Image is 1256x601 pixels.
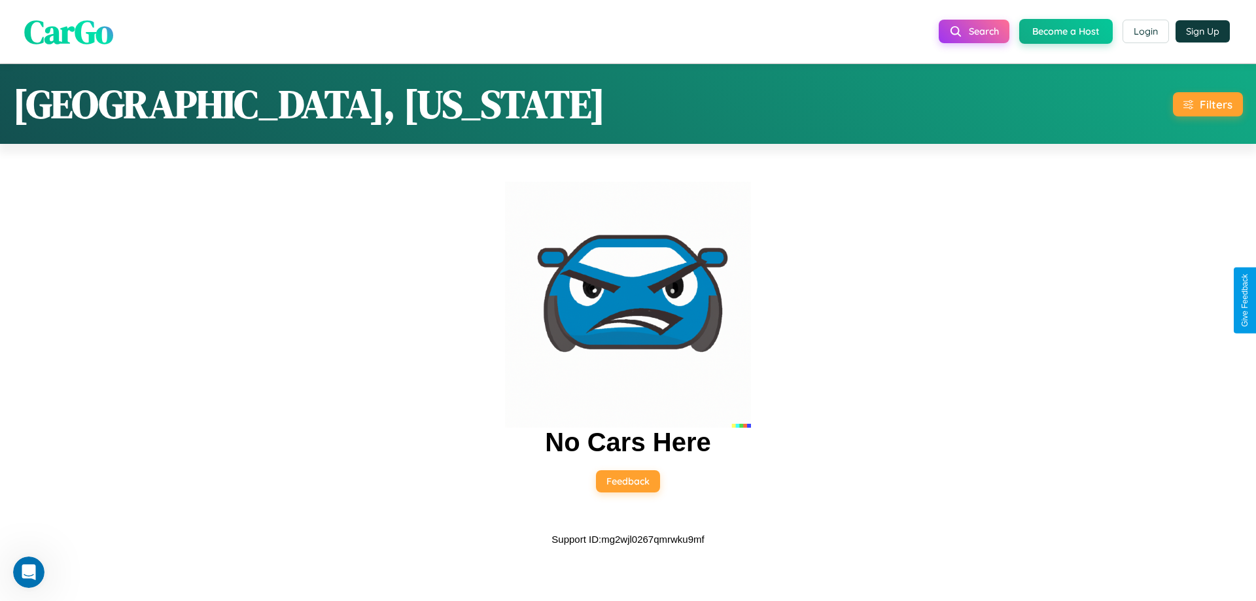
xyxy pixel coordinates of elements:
img: car [505,182,751,428]
iframe: Intercom live chat [13,557,44,588]
button: Login [1123,20,1169,43]
div: Give Feedback [1240,274,1249,327]
button: Filters [1173,92,1243,116]
button: Become a Host [1019,19,1113,44]
span: Search [969,26,999,37]
h1: [GEOGRAPHIC_DATA], [US_STATE] [13,77,605,131]
button: Feedback [596,470,660,492]
h2: No Cars Here [545,428,710,457]
button: Search [939,20,1009,43]
div: Filters [1200,97,1232,111]
p: Support ID: mg2wjl0267qmrwku9mf [551,530,704,548]
button: Sign Up [1176,20,1230,43]
span: CarGo [24,9,113,54]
